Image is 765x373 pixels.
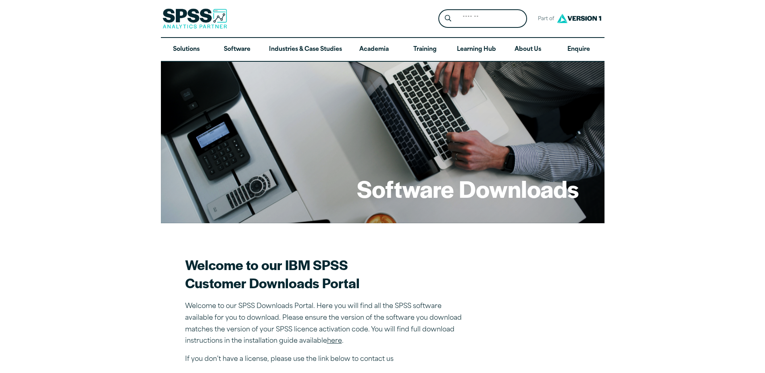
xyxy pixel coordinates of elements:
span: Part of [534,13,555,25]
a: Learning Hub [450,38,502,61]
a: About Us [502,38,553,61]
h1: Software Downloads [357,173,579,204]
a: Enquire [553,38,604,61]
p: Welcome to our SPSS Downloads Portal. Here you will find all the SPSS software available for you ... [185,301,467,347]
button: Search magnifying glass icon [440,11,455,26]
img: SPSS Analytics Partner [163,8,227,29]
p: If you don’t have a license, please use the link below to contact us [185,354,467,365]
a: Academia [348,38,399,61]
nav: Desktop version of site main menu [161,38,604,61]
form: Site Header Search Form [438,9,527,28]
a: Software [212,38,263,61]
a: Industries & Case Studies [263,38,348,61]
img: Version1 Logo [555,11,603,26]
svg: Search magnifying glass icon [445,15,451,22]
a: here [327,338,342,344]
h2: Welcome to our IBM SPSS Customer Downloads Portal [185,256,467,292]
a: Solutions [161,38,212,61]
a: Training [399,38,450,61]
